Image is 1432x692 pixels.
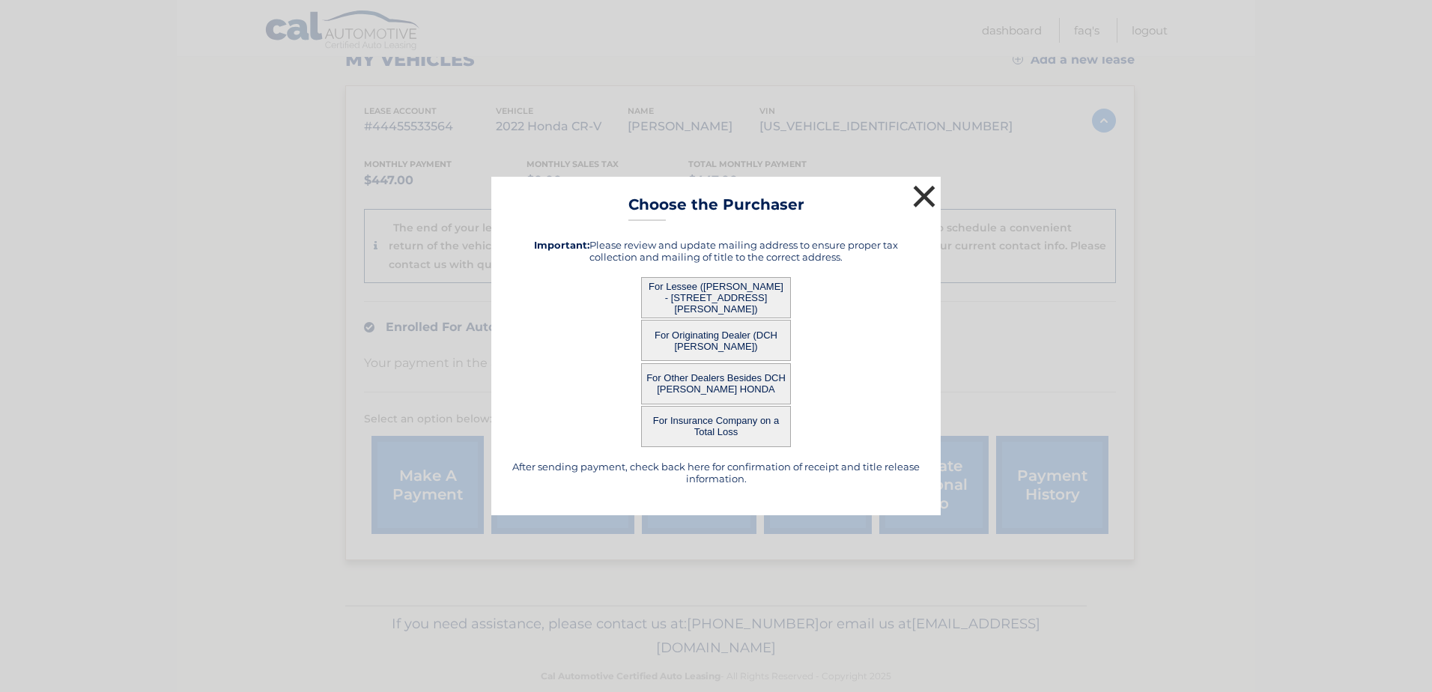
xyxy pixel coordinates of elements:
strong: Important: [534,239,589,251]
h3: Choose the Purchaser [628,195,804,222]
button: × [909,181,939,211]
button: For Other Dealers Besides DCH [PERSON_NAME] HONDA [641,363,791,404]
button: For Lessee ([PERSON_NAME] - [STREET_ADDRESS][PERSON_NAME]) [641,277,791,318]
h5: Please review and update mailing address to ensure proper tax collection and mailing of title to ... [510,239,922,263]
h5: After sending payment, check back here for confirmation of receipt and title release information. [510,461,922,485]
button: For Insurance Company on a Total Loss [641,406,791,447]
button: For Originating Dealer (DCH [PERSON_NAME]) [641,320,791,361]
